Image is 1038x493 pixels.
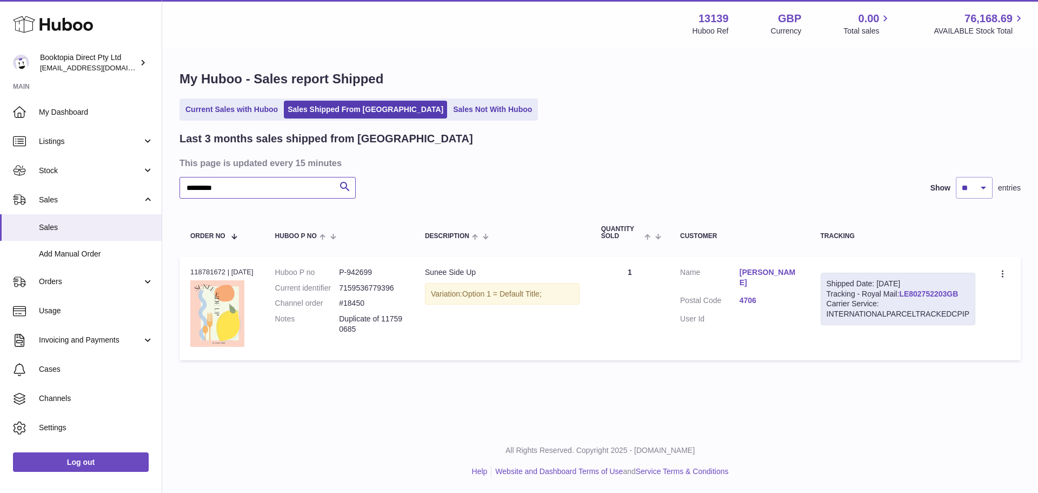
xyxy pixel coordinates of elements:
[827,279,969,289] div: Shipped Date: [DATE]
[821,273,975,326] div: Tracking - Royal Mail:
[843,11,891,36] a: 0.00 Total sales
[680,233,799,240] div: Customer
[771,26,802,36] div: Currency
[39,222,154,233] span: Sales
[778,11,801,26] strong: GBP
[843,26,891,36] span: Total sales
[821,233,975,240] div: Tracking
[171,445,1029,456] p: All Rights Reserved. Copyright 2025 - [DOMAIN_NAME]
[495,467,623,476] a: Website and Dashboard Terms of Use
[13,452,149,472] a: Log out
[491,466,728,477] li: and
[462,290,542,298] span: Option 1 = Default Title;
[339,267,403,278] dd: P-942699
[39,277,142,287] span: Orders
[40,52,137,73] div: Booktopia Direct Pty Ltd
[472,467,488,476] a: Help
[934,11,1025,36] a: 76,168.69 AVAILABLE Stock Total
[182,101,282,119] a: Current Sales with Huboo
[39,423,154,433] span: Settings
[275,314,340,334] dt: Notes
[934,26,1025,36] span: AVAILABLE Stock Total
[190,267,254,277] div: 118781672 | [DATE]
[339,314,403,334] p: Duplicate of 117590685
[693,26,729,36] div: Huboo Ref
[339,298,403,308] dd: #18450
[449,101,536,119] a: Sales Not With Huboo
[827,299,969,319] div: Carrier Service: INTERNATIONALPARCELTRACKEDCPIP
[190,233,225,240] span: Order No
[179,132,473,146] h2: Last 3 months sales shipped from [GEOGRAPHIC_DATA]
[680,295,740,308] dt: Postal Code
[740,295,799,306] a: 4706
[590,257,669,360] td: 1
[275,267,340,278] dt: Huboo P no
[859,11,880,26] span: 0.00
[179,70,1021,88] h1: My Huboo - Sales report Shipped
[284,101,447,119] a: Sales Shipped From [GEOGRAPHIC_DATA]
[275,233,317,240] span: Huboo P no
[179,157,1018,169] h3: This page is updated every 15 minutes
[425,283,580,305] div: Variation:
[190,280,244,347] img: 9781922598707_cover_7f01db32-b224-4898-b829-33394be15eb3.jpg
[13,55,29,71] img: clientservices@ourserviceworks.com
[425,267,580,278] div: Sunee Side Up
[39,136,142,147] span: Listings
[39,107,154,117] span: My Dashboard
[39,306,154,316] span: Usage
[636,467,729,476] a: Service Terms & Conditions
[39,166,142,176] span: Stock
[930,183,950,193] label: Show
[998,183,1021,193] span: entries
[39,335,142,345] span: Invoicing and Payments
[39,249,154,259] span: Add Manual Order
[275,298,340,308] dt: Channel order
[899,290,958,298] a: LE802752203GB
[601,226,642,240] span: Quantity Sold
[39,195,142,205] span: Sales
[680,314,740,324] dt: User Id
[740,267,799,288] a: [PERSON_NAME]
[39,364,154,374] span: Cases
[339,283,403,293] dd: 7159536779396
[698,11,729,26] strong: 13139
[40,63,159,72] span: [EMAIL_ADDRESS][DOMAIN_NAME]
[425,233,469,240] span: Description
[680,267,740,291] dt: Name
[39,393,154,404] span: Channels
[275,283,340,293] dt: Current identifier
[964,11,1013,26] span: 76,168.69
